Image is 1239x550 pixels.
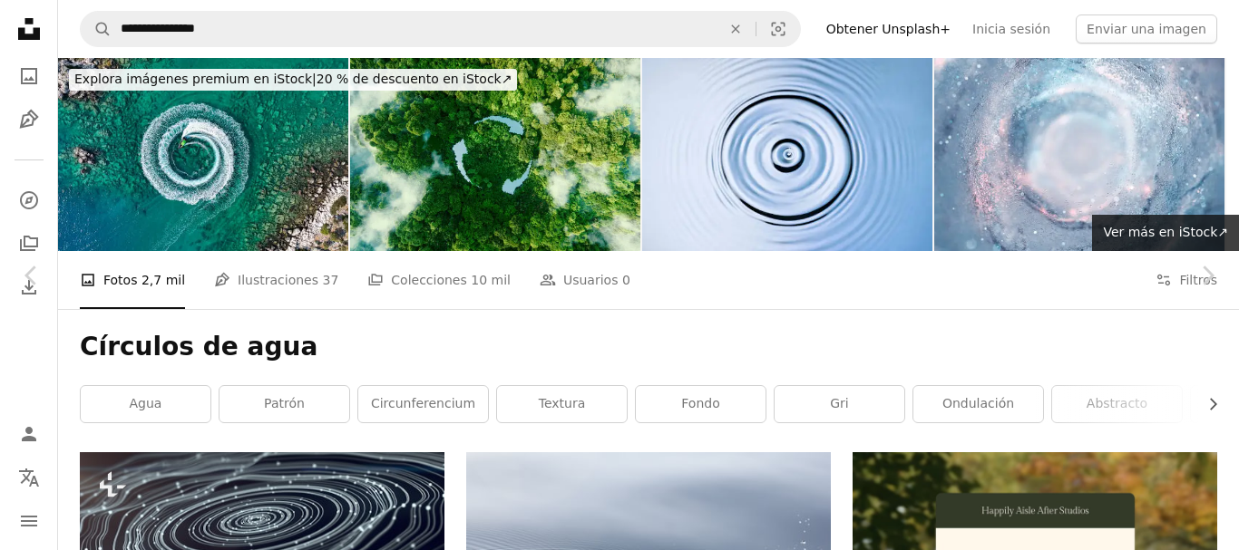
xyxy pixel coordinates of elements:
[636,386,766,422] a: fondo
[1196,386,1217,422] button: desplazar lista a la derecha
[913,386,1043,422] a: ondulación
[775,386,904,422] a: gri
[540,251,630,309] a: Usuarios 0
[497,386,627,422] a: textura
[80,11,801,47] form: Encuentra imágenes en todo el sitio
[642,58,932,251] img: Gota que crea una salpicadura y ondulaciones al golpear la superficie
[11,503,47,539] button: Menú
[11,416,47,452] a: Iniciar sesión / Registrarse
[367,251,511,309] a: Colecciones 10 mil
[58,58,528,101] a: Explora imágenes premium en iStock|20 % de descuento en iStock↗
[1052,386,1182,422] a: abstracto
[622,270,630,290] span: 0
[69,69,517,91] div: 20 % de descuento en iStock ↗
[11,182,47,218] a: Explorar
[11,459,47,496] button: Idioma
[934,58,1224,251] img: Remolino de partículas brillantes: agua, hielo, nieve, fondo abstracto
[322,270,338,290] span: 37
[961,14,1061,43] a: Inicia sesión
[350,58,640,251] img: Icono abstracto que representa el llamado ecológico a reciclar y reutilizar en forma de estanque ...
[214,251,338,309] a: Ilustraciones 37
[815,14,961,43] a: Obtener Unsplash+
[81,386,210,422] a: Agua
[358,386,488,422] a: circunferencium
[716,12,756,46] button: Borrar
[11,101,47,138] a: Ilustraciones
[58,58,348,251] img: Aleja la increíble vista aérea del hombre conduciendo una moto acuática personal en el océano cre...
[471,270,511,290] span: 10 mil
[1176,188,1239,362] a: Siguiente
[220,386,349,422] a: patrón
[1076,14,1217,43] button: Enviar una imagen
[1092,215,1239,251] a: Ver más en iStock↗
[11,58,47,94] a: Fotos
[756,12,800,46] button: Búsqueda visual
[81,12,112,46] button: Buscar en Unsplash
[1103,225,1228,239] span: Ver más en iStock ↗
[1156,251,1217,309] button: Filtros
[74,72,317,86] span: Explora imágenes premium en iStock |
[80,331,1217,363] h1: Círculos de agua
